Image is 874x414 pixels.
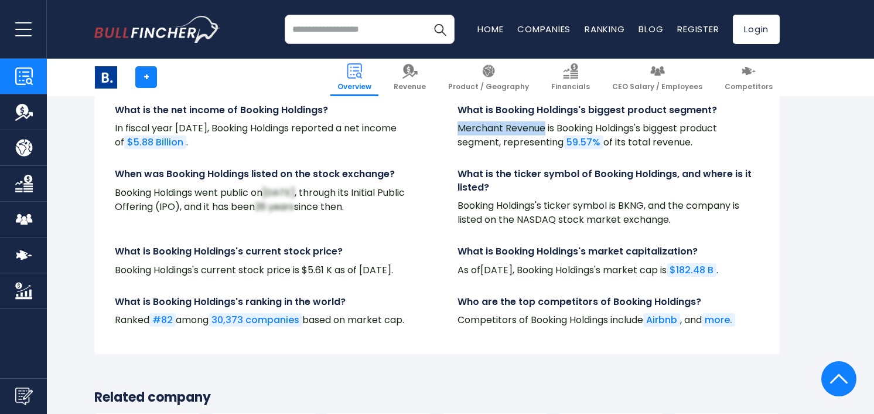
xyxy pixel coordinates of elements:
a: Register [677,23,719,35]
a: $182.48 B [667,263,716,277]
a: + [135,66,157,88]
h4: What is Booking Holdings's ranking in the world? [115,296,416,308]
a: Ranking [585,23,624,35]
a: CEO Salary / Employees [605,59,709,96]
span: Overview [337,82,371,91]
a: Airbnb [643,313,680,327]
h3: Related company [94,389,780,406]
p: Booking Holdings's current stock price is $5.61 K as of [DATE]. [115,263,416,277]
a: Financials [544,59,597,96]
a: Blog [639,23,663,35]
span: [DATE] [480,263,513,277]
a: more. [702,313,735,327]
p: Booking Holdings went public on , through its Initial Public Offering (IPO), and it has been sinc... [115,186,416,214]
a: Companies [517,23,571,35]
p: Competitors of Booking Holdings include , and [458,313,759,327]
h4: What is Booking Holdings's market capitalization? [458,245,759,258]
a: Go to homepage [94,16,220,43]
a: 59.57% [564,135,603,149]
span: Financials [551,82,590,91]
span: Revenue [394,82,426,91]
a: 30,373 companies [209,313,302,327]
a: Login [733,15,780,44]
a: Product / Geography [441,59,536,96]
h4: What is Booking Holdings's current stock price? [115,245,416,258]
p: Merchant Revenue is Booking Holdings's biggest product segment, representing of its total revenue. [458,121,759,150]
p: Booking Holdings's ticker symbol is BKNG, and the company is listed on the NASDAQ stock market ex... [458,199,759,227]
h4: What is the ticker symbol of Booking Holdings, and where is it listed? [458,168,759,194]
img: bullfincher logo [94,16,220,43]
span: Product / Geography [448,82,529,91]
h4: Who are the top competitors of Booking Holdings? [458,296,759,308]
span: Competitors [725,82,773,91]
button: Search [425,15,455,44]
h4: What is Booking Holdings's biggest product segment? [458,104,759,117]
p: As of , Booking Holdings's market cap is . [458,263,759,277]
span: 26 years [255,200,294,213]
a: Revenue [387,59,433,96]
span: $182.48 B [670,263,713,277]
span: [DATE] [262,186,295,199]
a: #82 [149,313,176,327]
a: Competitors [718,59,780,96]
a: Home [477,23,503,35]
p: In fiscal year [DATE], Booking Holdings reported a net income of . [115,121,416,150]
a: $5.88 Billion [124,135,186,149]
h4: What is the net income of Booking Holdings? [115,104,416,117]
span: CEO Salary / Employees [612,82,702,91]
h4: When was Booking Holdings listed on the stock exchange? [115,168,416,181]
img: BKNG logo [95,66,117,89]
a: Overview [330,59,378,96]
p: Ranked among based on market cap. [115,313,416,327]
